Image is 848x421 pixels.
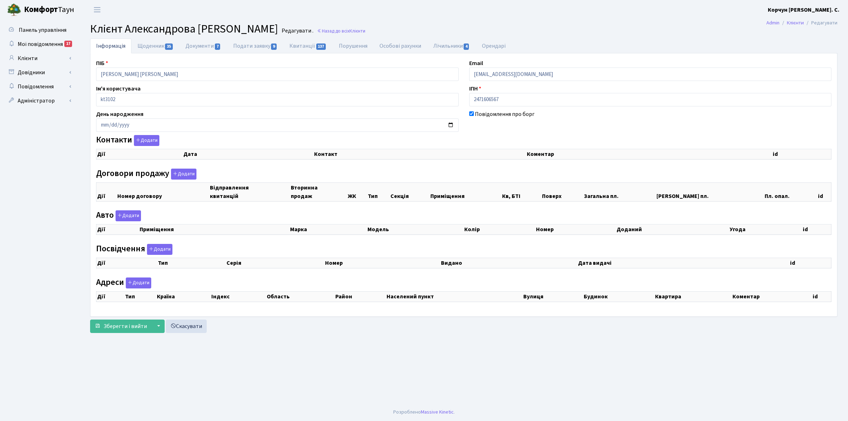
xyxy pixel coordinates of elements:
a: Скасувати [166,320,207,333]
th: Область [266,291,334,302]
th: Дата [183,149,313,159]
th: Квартира [654,291,732,302]
a: Адміністратор [4,94,74,108]
th: [PERSON_NAME] пл. [656,182,764,201]
label: Авто [96,210,141,221]
span: 137 [316,43,326,50]
label: ПІБ [96,59,108,68]
a: Корчун [PERSON_NAME]. С. [768,6,840,14]
label: Повідомлення про борг [475,110,535,118]
th: Номер [535,224,616,235]
th: Колір [464,224,535,235]
a: Порушення [333,39,373,53]
button: Посвідчення [147,244,172,255]
th: id [817,182,831,201]
li: Редагувати [804,19,837,27]
th: Видано [440,258,577,268]
a: Додати [132,134,159,146]
button: Переключити навігацію [88,4,106,16]
th: id [812,291,831,302]
a: Щоденник [131,39,179,53]
a: Додати [145,242,172,255]
th: Доданий [616,224,729,235]
a: Admin [766,19,779,27]
th: Номер [324,258,440,268]
a: Додати [114,209,141,222]
a: Повідомлення [4,80,74,94]
a: Додати [169,167,196,180]
th: Серія [226,258,324,268]
span: Клієнт Александрова [PERSON_NAME] [90,21,278,37]
th: Пл. опал. [764,182,817,201]
span: 35 [165,43,173,50]
a: Лічильники [427,39,476,53]
th: Дії [96,291,125,302]
th: Дата видачі [577,258,789,268]
th: Секція [390,182,430,201]
label: Email [469,59,483,68]
th: Приміщення [430,182,501,201]
button: Контакти [134,135,159,146]
th: ЖК [347,182,367,201]
th: Приміщення [139,224,289,235]
a: Клієнти [4,51,74,65]
a: Додати [124,276,151,288]
th: Модель [367,224,464,235]
th: Відправлення квитанцій [209,182,290,201]
label: Контакти [96,135,159,146]
th: Коментар [732,291,812,302]
a: Мої повідомлення17 [4,37,74,51]
label: Адреси [96,277,151,288]
label: ІПН [469,84,481,93]
th: Індекс [211,291,266,302]
button: Авто [116,210,141,221]
th: Номер договору [117,182,209,201]
a: Подати заявку [227,39,283,53]
a: Документи [179,39,227,53]
label: Посвідчення [96,244,172,255]
th: Дії [96,149,183,159]
span: 9 [271,43,277,50]
a: Назад до всіхКлієнти [317,28,365,34]
th: Район [335,291,386,302]
button: Адреси [126,277,151,288]
span: Мої повідомлення [18,40,63,48]
span: Зберегти і вийти [104,322,147,330]
button: Договори продажу [171,169,196,180]
th: Угода [729,224,802,235]
th: id [789,258,831,268]
a: Інформація [90,39,131,53]
th: Країна [156,291,211,302]
th: Тип [124,291,156,302]
b: Комфорт [24,4,58,15]
th: Тип [367,182,390,201]
th: Вулиця [523,291,583,302]
div: Розроблено . [393,408,455,416]
a: Особові рахунки [373,39,427,53]
a: Клієнти [787,19,804,27]
span: 7 [215,43,220,50]
th: Населений пункт [386,291,523,302]
nav: breadcrumb [756,16,848,30]
th: Загальна пл. [583,182,656,201]
th: id [772,149,831,159]
label: Ім'я користувача [96,84,141,93]
th: Тип [157,258,226,268]
span: Таун [24,4,74,16]
span: Клієнти [349,28,365,34]
span: 4 [464,43,469,50]
th: Поверх [541,182,583,201]
button: Зберегти і вийти [90,320,152,333]
th: Кв, БТІ [501,182,541,201]
th: Контакт [313,149,526,159]
th: Будинок [583,291,654,302]
th: Марка [289,224,367,235]
label: День народження [96,110,143,118]
th: Дії [96,258,158,268]
th: Вторинна продаж [290,182,347,201]
div: 17 [64,41,72,47]
th: id [802,224,831,235]
a: Орендарі [476,39,512,53]
img: logo.png [7,3,21,17]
